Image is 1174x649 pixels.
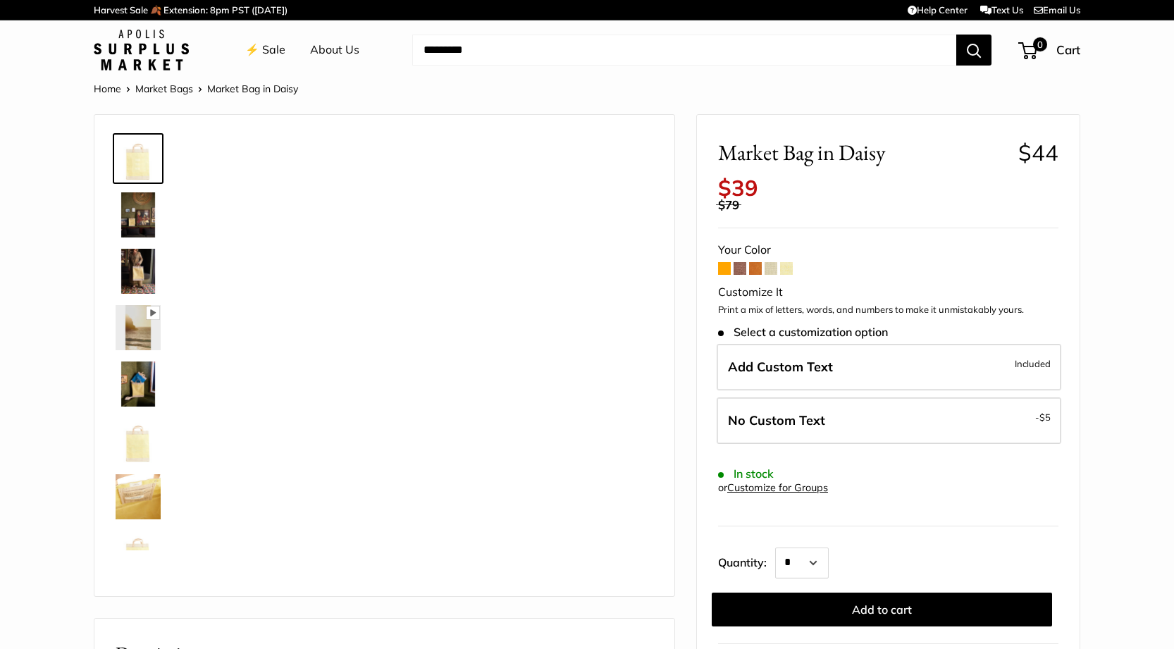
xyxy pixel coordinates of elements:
a: Market Bag in Daisy [113,471,163,522]
div: Customize It [718,282,1058,303]
span: - [1035,409,1051,426]
img: Market Bag in Daisy [116,136,161,181]
span: Select a customization option [718,326,888,339]
span: Market Bag in Daisy [718,140,1008,166]
span: In stock [718,467,774,481]
a: About Us [310,39,359,61]
span: Cart [1056,42,1080,57]
a: Market Bag in Daisy [113,528,163,579]
a: Market Bag in Daisy [113,359,163,409]
img: Market Bag in Daisy [116,192,161,237]
a: Text Us [980,4,1023,16]
span: Market Bag in Daisy [207,82,298,95]
a: Market Bag in Daisy [113,133,163,184]
img: Apolis: Surplus Market [94,30,189,70]
a: Market Bag in Daisy [113,302,163,353]
a: Customize for Groups [727,481,828,494]
span: $5 [1039,412,1051,423]
a: Market Bags [135,82,193,95]
a: 0 Cart [1020,39,1080,61]
img: Market Bag in Daisy [116,361,161,407]
a: Help Center [908,4,968,16]
label: Add Custom Text [717,344,1061,390]
a: ⚡️ Sale [245,39,285,61]
img: Market Bag in Daisy [116,531,161,576]
a: description_The Original Market Bag in Daisy [113,246,163,297]
div: or [718,478,828,497]
img: description_The Original Market Bag in Daisy [116,249,161,294]
span: $39 [718,174,758,202]
span: Included [1015,355,1051,372]
span: $79 [718,197,739,212]
img: description_Seal of authenticity printed on the backside of every bag. [116,418,161,463]
div: Your Color [718,240,1058,261]
label: Quantity: [718,543,775,579]
input: Search... [412,35,956,66]
p: Print a mix of letters, words, and numbers to make it unmistakably yours. [718,303,1058,317]
span: $44 [1018,139,1058,166]
span: 0 [1033,37,1047,51]
span: Add Custom Text [728,359,833,375]
a: Home [94,82,121,95]
a: description_Seal of authenticity printed on the backside of every bag. [113,415,163,466]
button: Add to cart [712,593,1052,626]
span: No Custom Text [728,412,825,428]
button: Search [956,35,991,66]
img: Market Bag in Daisy [116,474,161,519]
img: Market Bag in Daisy [116,305,161,350]
label: Leave Blank [717,397,1061,444]
a: Market Bag in Daisy [113,190,163,240]
nav: Breadcrumb [94,80,298,98]
a: Email Us [1034,4,1080,16]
